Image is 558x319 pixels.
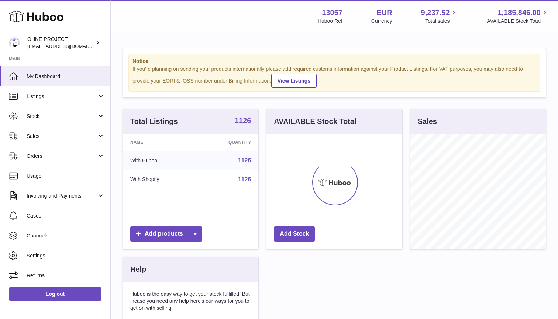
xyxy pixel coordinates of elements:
td: With Shopify [123,170,196,189]
span: Invoicing and Payments [27,193,97,200]
span: Listings [27,93,97,100]
a: Add Stock [274,226,315,242]
span: Sales [27,133,97,140]
a: 1126 [238,157,251,163]
span: Usage [27,173,105,180]
strong: Notice [132,58,536,65]
span: [EMAIL_ADDRESS][DOMAIN_NAME] [27,43,108,49]
h3: AVAILABLE Stock Total [274,117,356,126]
div: OHNE PROJECT [27,36,94,50]
img: support@ohneproject.com [9,37,20,48]
a: View Listings [271,74,317,88]
a: 1126 [238,176,251,183]
span: Stock [27,113,97,120]
div: Currency [371,18,392,25]
strong: 1126 [235,117,251,124]
strong: 13057 [322,8,342,18]
td: With Huboo [123,151,196,170]
span: 9,237.52 [421,8,450,18]
span: Returns [27,272,105,279]
span: Total sales [425,18,458,25]
span: Settings [27,252,105,259]
a: 1,185,846.00 AVAILABLE Stock Total [487,8,549,25]
span: My Dashboard [27,73,105,80]
span: 1,185,846.00 [497,8,541,18]
span: AVAILABLE Stock Total [487,18,549,25]
h3: Sales [418,117,437,126]
span: Cases [27,212,105,219]
a: 1126 [235,117,251,126]
a: Add products [130,226,202,242]
a: 9,237.52 Total sales [421,8,458,25]
h3: Help [130,264,146,274]
strong: EUR [376,8,392,18]
th: Quantity [196,134,258,151]
p: Huboo is the easy way to get your stock fulfilled. But incase you need any help here's our ways f... [130,291,251,312]
a: Log out [9,287,101,301]
span: Channels [27,232,105,239]
th: Name [123,134,196,151]
span: Orders [27,153,97,160]
div: Huboo Ref [318,18,342,25]
div: If you're planning on sending your products internationally please add required customs informati... [132,66,536,88]
h3: Total Listings [130,117,178,126]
